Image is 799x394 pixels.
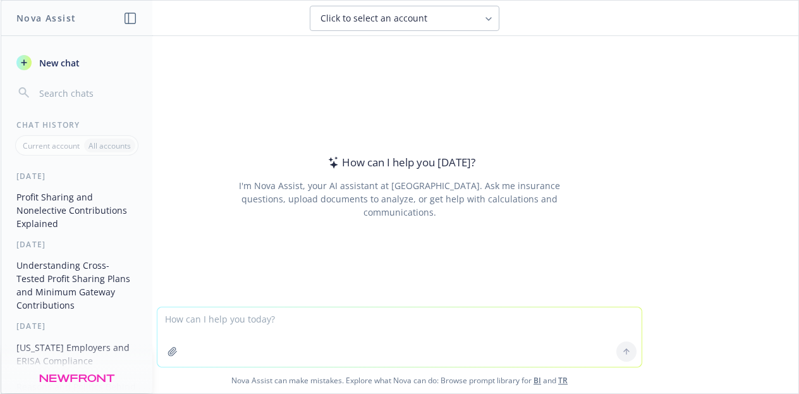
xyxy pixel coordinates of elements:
span: Click to select an account [320,12,427,25]
div: Chat History [1,120,152,130]
button: [US_STATE] Employers and ERISA Compliance [11,337,142,371]
input: Search chats [37,84,137,102]
a: BI [534,375,541,386]
div: [DATE] [1,171,152,182]
p: Current account [23,140,80,151]
a: TR [558,375,568,386]
button: Understanding Cross-Tested Profit Sharing Plans and Minimum Gateway Contributions [11,255,142,316]
h1: Nova Assist [16,11,76,25]
div: I'm Nova Assist, your AI assistant at [GEOGRAPHIC_DATA]. Ask me insurance questions, upload docum... [221,179,577,219]
div: [DATE] [1,239,152,250]
div: How can I help you [DATE]? [324,154,475,171]
p: All accounts [88,140,131,151]
div: [DATE] [1,321,152,331]
span: Nova Assist can make mistakes. Explore what Nova can do: Browse prompt library for and [6,367,793,393]
span: New chat [37,56,80,70]
button: Click to select an account [310,6,499,31]
button: New chat [11,51,142,74]
button: Profit Sharing and Nonelective Contributions Explained [11,187,142,234]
